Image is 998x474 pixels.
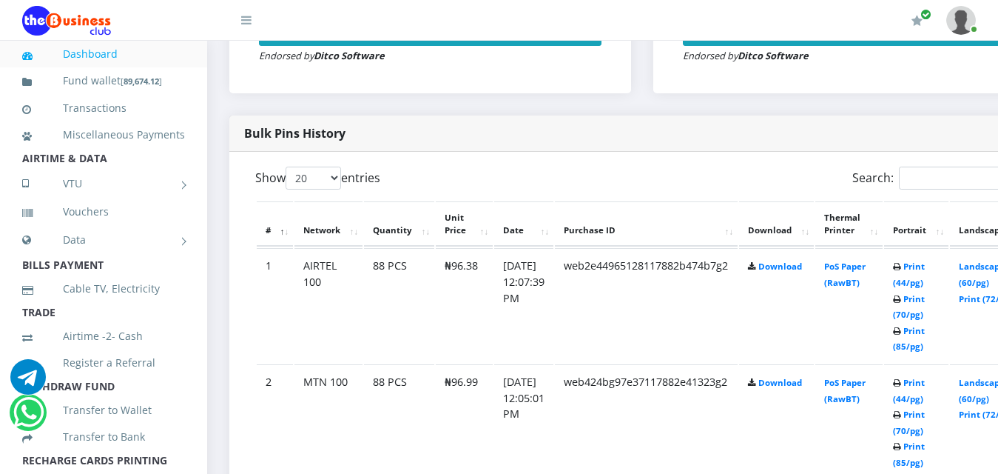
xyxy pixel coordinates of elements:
td: [DATE] 12:07:39 PM [494,248,553,363]
a: Print (85/pg) [893,441,925,468]
a: Chat for support [13,406,44,430]
th: Thermal Printer: activate to sort column ascending [815,201,883,247]
td: web2e44965128117882b474b7g2 [555,248,738,363]
th: Unit Price: activate to sort column ascending [436,201,493,247]
th: Quantity: activate to sort column ascending [364,201,434,247]
td: ₦96.38 [436,248,493,363]
a: PoS Paper (RawBT) [824,261,866,288]
a: Print (44/pg) [893,261,925,288]
a: PoS Paper (RawBT) [824,377,866,404]
a: Fund wallet[89,674.12] [22,64,185,99]
a: Transfer to Wallet [22,393,185,427]
a: VTU [22,165,185,202]
a: Download [758,377,802,388]
i: Renew/Upgrade Subscription [911,15,923,27]
a: Data [22,221,185,258]
img: User [946,6,976,35]
a: Dashboard [22,37,185,71]
b: 89,674.12 [124,76,159,87]
th: Download: activate to sort column ascending [739,201,814,247]
th: Network: activate to sort column ascending [294,201,363,247]
select: Showentries [286,167,341,190]
td: AIRTEL 100 [294,248,363,363]
th: Date: activate to sort column ascending [494,201,553,247]
small: [ ] [121,76,162,87]
small: Endorsed by [259,49,385,62]
strong: Ditco Software [314,49,385,62]
label: Show entries [255,167,380,190]
a: Vouchers [22,195,185,229]
a: Chat for support [10,370,46,395]
strong: Ditco Software [738,49,809,62]
small: Endorsed by [683,49,809,62]
span: Renew/Upgrade Subscription [920,9,931,20]
a: Download [758,261,802,272]
th: Portrait: activate to sort column ascending [884,201,948,247]
th: Purchase ID: activate to sort column ascending [555,201,738,247]
td: 88 PCS [364,248,434,363]
a: Print (85/pg) [893,325,925,353]
a: Airtime -2- Cash [22,319,185,353]
img: Logo [22,6,111,36]
strong: Bulk Pins History [244,125,345,141]
td: 1 [257,248,293,363]
a: Print (70/pg) [893,409,925,436]
a: Cable TV, Electricity [22,272,185,306]
a: Miscellaneous Payments [22,118,185,152]
a: Transactions [22,91,185,125]
a: Transfer to Bank [22,420,185,454]
a: Register a Referral [22,346,185,380]
th: #: activate to sort column descending [257,201,293,247]
a: Print (70/pg) [893,293,925,321]
a: Print (44/pg) [893,377,925,404]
